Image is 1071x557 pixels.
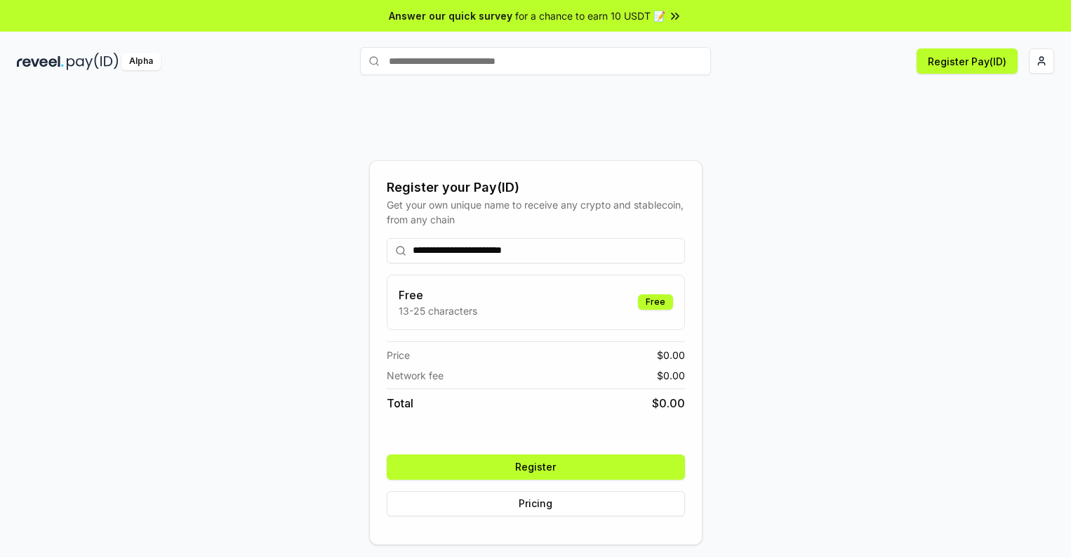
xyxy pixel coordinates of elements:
[638,294,673,310] div: Free
[657,368,685,383] span: $ 0.00
[917,48,1018,74] button: Register Pay(ID)
[387,197,685,227] div: Get your own unique name to receive any crypto and stablecoin, from any chain
[399,287,477,303] h3: Free
[657,348,685,362] span: $ 0.00
[389,8,512,23] span: Answer our quick survey
[652,395,685,412] span: $ 0.00
[17,53,64,70] img: reveel_dark
[387,348,410,362] span: Price
[387,368,444,383] span: Network fee
[67,53,119,70] img: pay_id
[387,178,685,197] div: Register your Pay(ID)
[387,395,413,412] span: Total
[387,491,685,516] button: Pricing
[387,454,685,480] button: Register
[399,303,477,318] p: 13-25 characters
[121,53,161,70] div: Alpha
[515,8,665,23] span: for a chance to earn 10 USDT 📝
